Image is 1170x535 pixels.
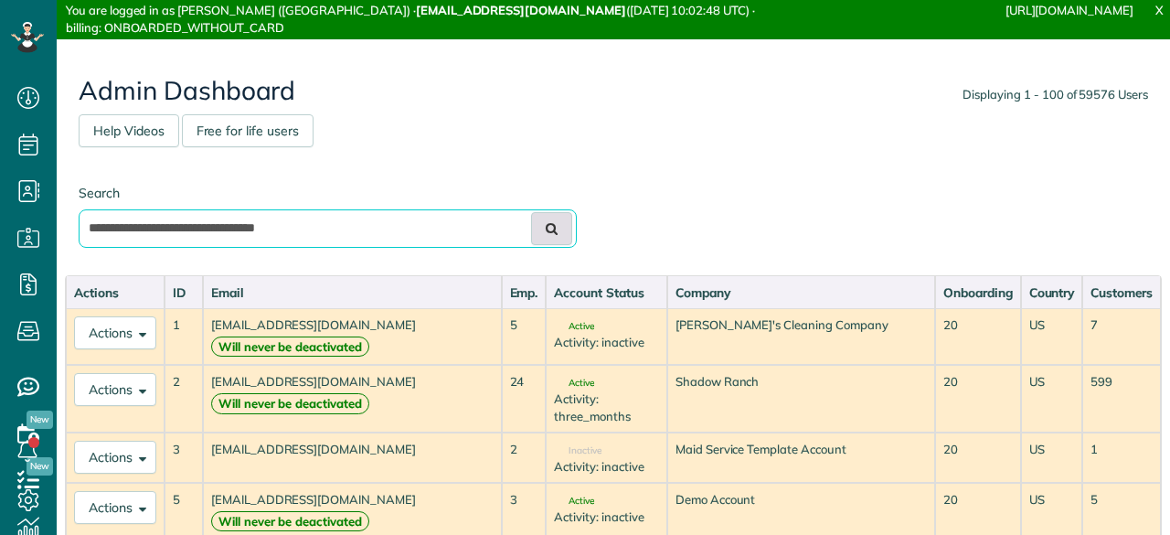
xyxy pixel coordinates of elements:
span: Active [554,497,594,506]
td: 24 [502,365,547,433]
td: US [1021,365,1083,433]
div: Country [1029,284,1075,302]
button: Actions [74,316,156,349]
label: Search [79,184,577,202]
td: [EMAIL_ADDRESS][DOMAIN_NAME] [203,433,502,483]
div: Actions [74,284,156,302]
a: [URL][DOMAIN_NAME] [1005,3,1133,17]
div: Email [211,284,494,302]
td: 20 [935,308,1021,365]
a: Free for life users [182,114,314,147]
strong: Will never be deactivated [211,511,369,532]
div: Emp. [510,284,538,302]
td: [EMAIL_ADDRESS][DOMAIN_NAME] [203,365,502,433]
td: 20 [935,433,1021,483]
div: Activity: inactive [554,458,658,476]
td: US [1021,308,1083,365]
div: Activity: inactive [554,508,658,526]
td: 2 [502,433,547,483]
td: 5 [502,308,547,365]
span: Inactive [554,446,601,455]
td: 2 [165,365,203,433]
td: [EMAIL_ADDRESS][DOMAIN_NAME] [203,308,502,365]
td: 1 [1082,433,1161,483]
div: ID [173,284,195,302]
a: Help Videos [79,114,179,147]
span: Active [554,379,594,388]
div: Displaying 1 - 100 of 59576 Users [963,86,1148,103]
div: Customers [1090,284,1153,302]
span: New [27,411,53,429]
div: Activity: inactive [554,334,658,351]
div: Onboarding [943,284,1013,302]
strong: [EMAIL_ADDRESS][DOMAIN_NAME] [416,3,626,17]
td: [PERSON_NAME]'s Cleaning Company [667,308,935,365]
td: 7 [1082,308,1161,365]
td: 3 [165,433,203,483]
td: 1 [165,308,203,365]
h2: Admin Dashboard [79,77,1148,105]
td: Maid Service Template Account [667,433,935,483]
button: Actions [74,441,156,474]
div: Activity: three_months [554,391,658,424]
td: 20 [935,365,1021,433]
td: 599 [1082,365,1161,433]
div: Company [675,284,927,302]
td: Shadow Ranch [667,365,935,433]
button: Actions [74,373,156,406]
strong: Will never be deactivated [211,393,369,414]
span: Active [554,322,594,331]
strong: Will never be deactivated [211,337,369,358]
button: Actions [74,491,156,524]
div: Account Status [554,284,658,302]
td: US [1021,433,1083,483]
